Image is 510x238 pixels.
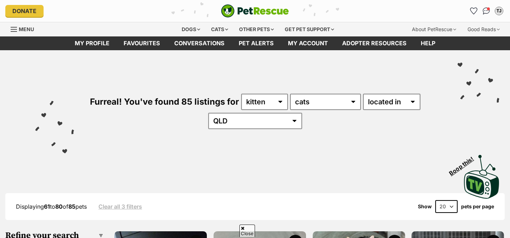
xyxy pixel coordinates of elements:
[167,36,232,50] a: conversations
[177,22,205,36] div: Dogs
[463,22,505,36] div: Good Reads
[464,149,499,200] a: Boop this!
[90,97,239,107] span: Furreal! You've found 85 listings for
[280,22,339,36] div: Get pet support
[5,5,44,17] a: Donate
[68,36,117,50] a: My profile
[418,204,432,209] span: Show
[19,26,34,32] span: Menu
[232,36,281,50] a: Pet alerts
[495,7,503,14] div: TJ
[11,22,39,35] a: Menu
[117,36,167,50] a: Favourites
[493,5,505,17] button: My account
[234,22,279,36] div: Other pets
[16,203,87,210] span: Displaying to of pets
[44,203,50,210] strong: 61
[464,155,499,199] img: PetRescue TV logo
[481,5,492,17] a: Conversations
[335,36,414,50] a: Adopter resources
[206,22,233,36] div: Cats
[414,36,442,50] a: Help
[239,225,255,237] span: Close
[483,7,490,14] img: chat-41dd97257d64d25036548639549fe6c8038ab92f7586957e7f3b1b290dea8141.svg
[68,203,75,210] strong: 85
[281,36,335,50] a: My account
[407,22,461,36] div: About PetRescue
[448,151,481,176] span: Boop this!
[98,203,142,210] a: Clear all 3 filters
[221,4,289,18] a: PetRescue
[221,4,289,18] img: logo-cat-932fe2b9b8326f06289b0f2fb663e598f794de774fb13d1741a6617ecf9a85b4.svg
[468,5,505,17] ul: Account quick links
[55,203,63,210] strong: 80
[468,5,479,17] a: Favourites
[461,204,494,209] label: pets per page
